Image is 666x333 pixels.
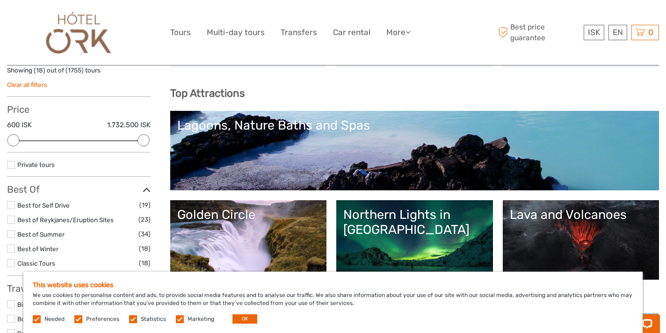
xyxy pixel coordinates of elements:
a: Tours [170,26,191,39]
span: (34) [138,229,151,239]
h5: This website uses cookies [33,281,633,289]
label: Needed [44,315,65,323]
a: More [386,26,411,39]
a: Clear all filters [7,81,47,88]
b: Top Attractions [170,87,245,100]
span: (19) [139,200,151,210]
a: Northern Lights in [GEOGRAPHIC_DATA] [343,207,486,273]
a: Best of Winter [17,245,58,253]
label: 1755 [68,66,81,75]
div: Lava and Volcanoes [510,207,652,222]
button: Open LiveChat chat widget [108,14,119,26]
a: Golden Circle [177,207,320,273]
a: Best of Summer [17,231,65,238]
a: Lagoons, Nature Baths and Spas [177,118,652,183]
a: Car rental [333,26,370,39]
label: 600 ISK [7,120,32,130]
a: Best of Reykjanes/Eruption Sites [17,216,114,224]
span: (18) [139,258,151,268]
div: EN [608,25,627,40]
h3: Travel Method [7,283,151,294]
div: We use cookies to personalise content and ads, to provide social media features and to analyse ou... [23,272,643,333]
div: Golden Circle [177,207,320,222]
a: Private tours [17,161,55,168]
span: ISK [588,28,600,37]
label: 1.732.500 ISK [107,120,151,130]
a: Transfers [281,26,317,39]
div: Lagoons, Nature Baths and Spas [177,118,652,133]
a: Lava and Volcanoes [510,207,652,273]
p: Chat now [13,16,106,24]
label: 18 [36,66,43,75]
h3: Best Of [7,184,151,195]
a: Best for Self Drive [17,202,70,209]
span: Best price guarantee [496,22,582,43]
a: Classic Tours [17,260,55,267]
h3: Price [7,104,151,115]
label: Preferences [86,315,119,323]
a: Bicycle [17,301,38,308]
span: (18) [139,243,151,254]
div: Northern Lights in [GEOGRAPHIC_DATA] [343,207,486,238]
label: Statistics [141,315,166,323]
button: OK [232,314,257,324]
label: Marketing [188,315,214,323]
span: 0 [647,28,655,37]
div: Showing ( ) out of ( ) tours [7,66,151,80]
img: Our services [41,7,116,58]
span: (23) [138,214,151,225]
a: Boat [17,315,31,323]
a: Multi-day tours [207,26,265,39]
